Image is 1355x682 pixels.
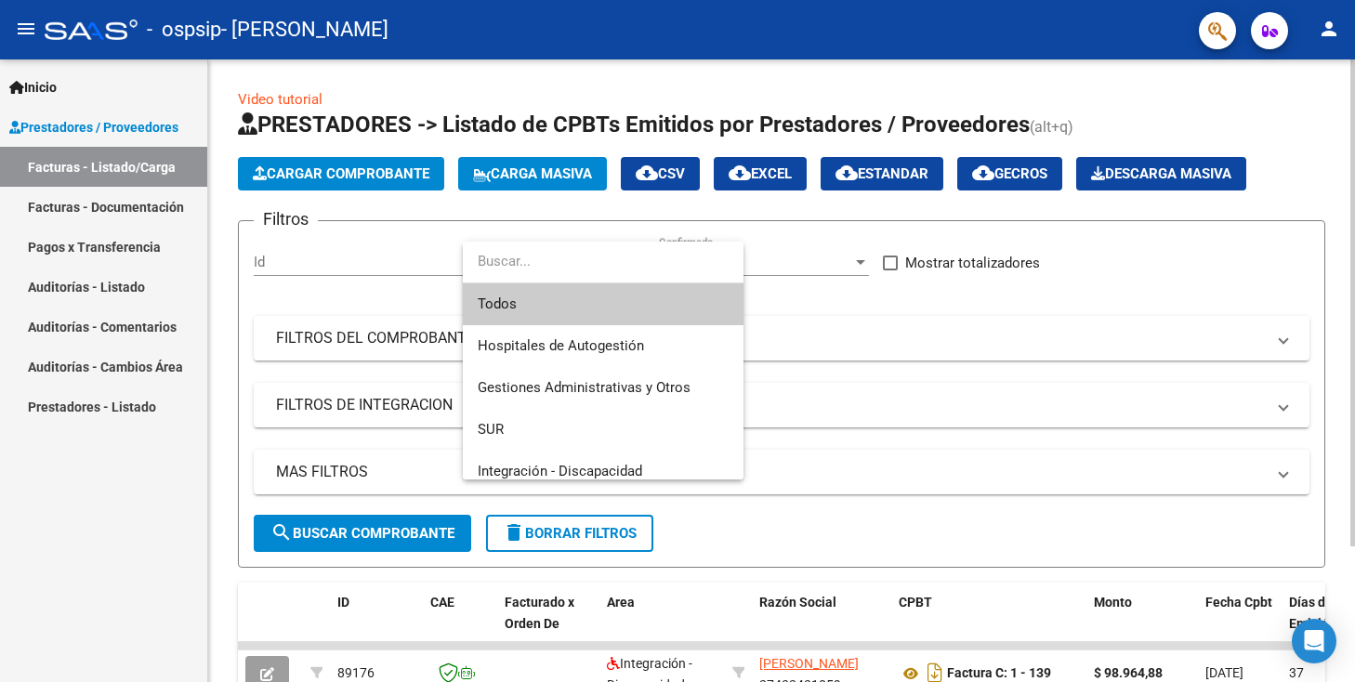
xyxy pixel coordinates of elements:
input: dropdown search [463,241,743,282]
span: Gestiones Administrativas y Otros [478,379,691,396]
span: Integración - Discapacidad [478,463,642,479]
span: Todos [478,283,729,325]
span: SUR [478,421,504,438]
span: Hospitales de Autogestión [478,337,644,354]
div: Open Intercom Messenger [1292,619,1336,663]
